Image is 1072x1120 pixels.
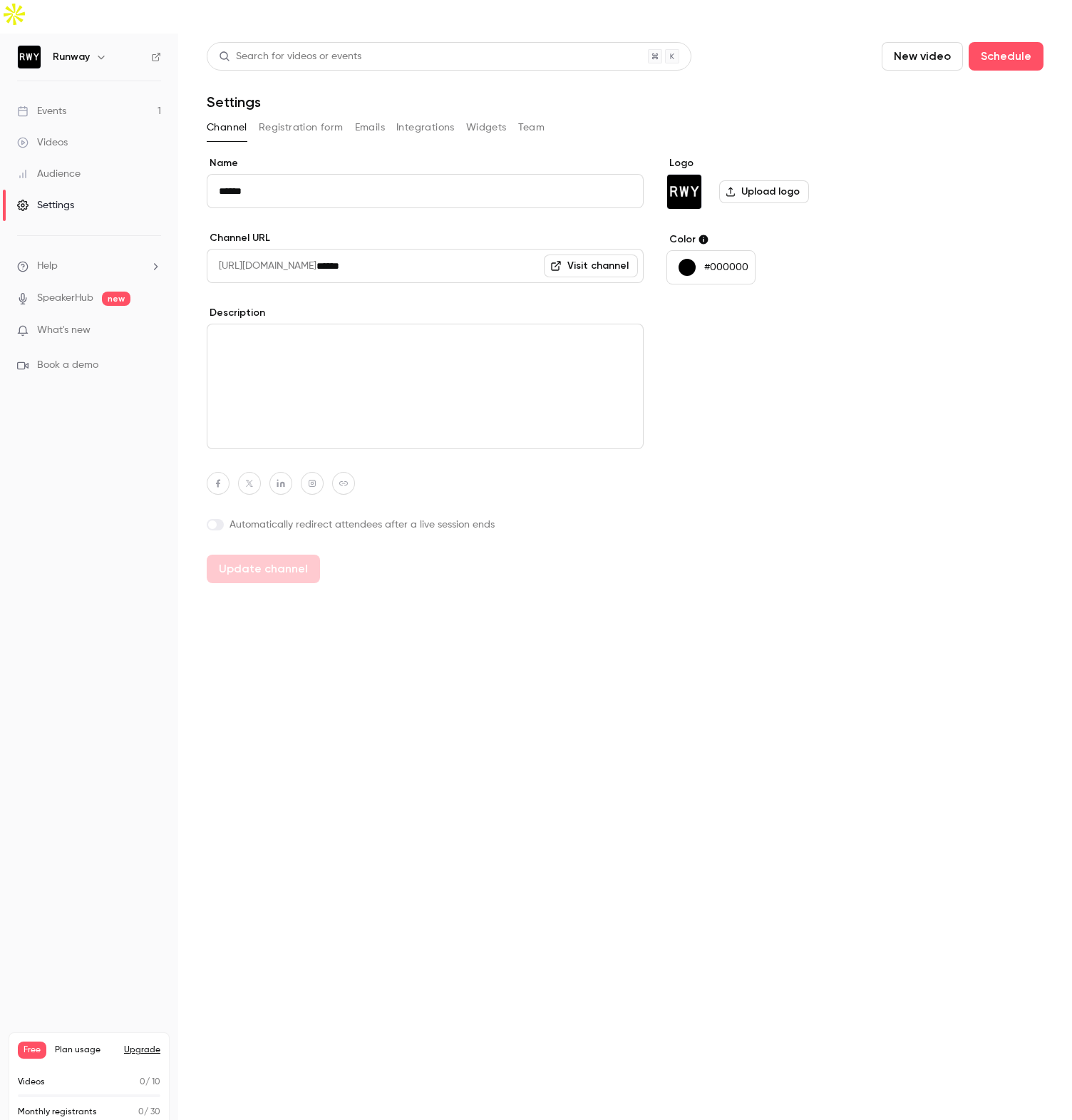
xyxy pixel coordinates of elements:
button: Registration form [259,116,344,139]
button: Emails [355,116,385,139]
span: 0 [140,1078,145,1086]
label: Name [207,156,644,170]
li: help-dropdown-opener [17,259,161,274]
img: Runway [667,175,701,209]
p: Monthly registrants [18,1106,97,1119]
button: Integrations [396,116,455,139]
label: Description [207,306,644,320]
span: 0 [138,1108,144,1116]
a: Visit channel [544,255,638,277]
button: New video [882,42,963,71]
div: Settings [17,198,74,212]
h6: Runway [53,50,90,64]
span: What's new [37,323,91,338]
div: Events [17,104,66,118]
div: Search for videos or events [219,49,361,64]
img: Runway [18,46,41,68]
span: new [102,292,130,306]
button: Schedule [969,42,1043,71]
p: Videos [18,1076,45,1089]
p: / 30 [138,1106,160,1119]
button: #000000 [666,250,756,284]
a: SpeakerHub [37,291,93,306]
iframe: Noticeable Trigger [144,324,161,337]
div: Videos [17,135,68,150]
label: Upload logo [719,180,809,203]
label: Channel URL [207,231,644,245]
button: Team [518,116,545,139]
span: Plan usage [55,1044,115,1056]
button: Channel [207,116,247,139]
p: / 10 [140,1076,160,1089]
label: Automatically redirect attendees after a live session ends [207,518,644,532]
span: Book a demo [37,358,98,373]
span: Free [18,1042,46,1059]
label: Logo [666,156,885,170]
span: Help [37,259,58,274]
button: Widgets [466,116,507,139]
div: Audience [17,167,81,181]
button: Upgrade [124,1044,160,1056]
p: #000000 [704,260,748,274]
h1: Settings [207,93,261,111]
label: Color [666,232,885,247]
span: [URL][DOMAIN_NAME] [207,249,316,283]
